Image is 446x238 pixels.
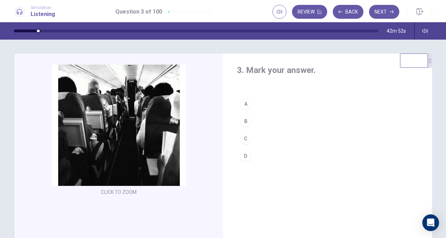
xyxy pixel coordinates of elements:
div: D [240,150,251,162]
button: A [237,95,418,113]
h4: 3. Mark your answer. [237,65,418,76]
button: D [237,147,418,165]
button: Review [292,5,327,19]
button: Next [369,5,399,19]
div: C [240,133,251,144]
h1: Question 3 of 100 [115,8,162,16]
button: C [237,130,418,147]
div: B [240,116,251,127]
div: A [240,98,251,109]
span: 42m 52s [387,28,406,34]
button: B [237,113,418,130]
span: Simulation [31,5,55,10]
button: Back [333,5,363,19]
h1: Listening [31,10,55,18]
div: Open Intercom Messenger [422,214,439,231]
